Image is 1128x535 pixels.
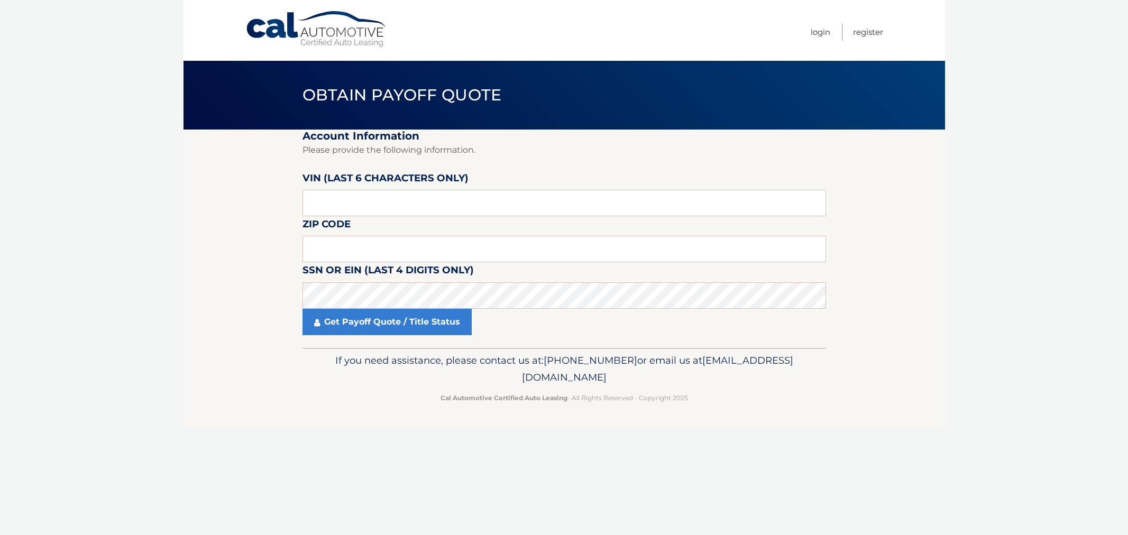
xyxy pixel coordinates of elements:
a: Cal Automotive [245,11,388,48]
p: Please provide the following information. [302,143,826,158]
a: Register [853,23,883,41]
strong: Cal Automotive Certified Auto Leasing [441,394,567,402]
a: Get Payoff Quote / Title Status [302,309,472,335]
label: SSN or EIN (last 4 digits only) [302,262,474,282]
h2: Account Information [302,130,826,143]
p: If you need assistance, please contact us at: or email us at [309,352,819,386]
span: Obtain Payoff Quote [302,85,502,105]
label: Zip Code [302,216,351,236]
span: [PHONE_NUMBER] [544,354,637,366]
p: - All Rights Reserved - Copyright 2025 [309,392,819,403]
label: VIN (last 6 characters only) [302,170,469,190]
a: Login [811,23,830,41]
